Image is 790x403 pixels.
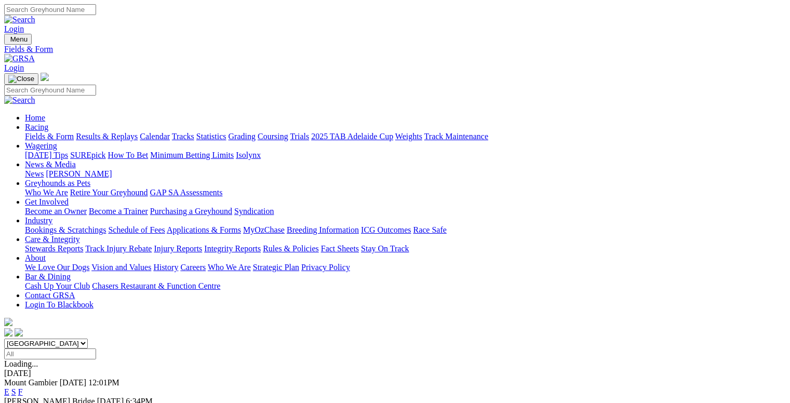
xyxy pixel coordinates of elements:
a: Login [4,63,24,72]
div: Greyhounds as Pets [25,188,786,197]
a: SUREpick [70,151,105,159]
a: Greyhounds as Pets [25,179,90,187]
img: GRSA [4,54,35,63]
div: Racing [25,132,786,141]
a: Fields & Form [4,45,786,54]
img: logo-grsa-white.png [41,73,49,81]
a: Become a Trainer [89,207,148,216]
a: GAP SA Assessments [150,188,223,197]
a: Industry [25,216,52,225]
a: S [11,387,16,396]
a: Fields & Form [25,132,74,141]
span: [DATE] [60,378,87,387]
button: Toggle navigation [4,34,32,45]
a: Trials [290,132,309,141]
a: Cash Up Your Club [25,281,90,290]
img: twitter.svg [15,328,23,337]
a: Rules & Policies [263,244,319,253]
a: Wagering [25,141,57,150]
a: Retire Your Greyhound [70,188,148,197]
a: Contact GRSA [25,291,75,300]
a: Privacy Policy [301,263,350,272]
div: Get Involved [25,207,786,216]
a: E [4,387,9,396]
a: Tracks [172,132,194,141]
div: Bar & Dining [25,281,786,291]
a: Login [4,24,24,33]
a: Race Safe [413,225,446,234]
a: MyOzChase [243,225,285,234]
div: About [25,263,786,272]
a: Syndication [234,207,274,216]
a: Who We Are [25,188,68,197]
span: Menu [10,35,28,43]
a: Bookings & Scratchings [25,225,106,234]
a: Coursing [258,132,288,141]
a: Bar & Dining [25,272,71,281]
a: Fact Sheets [321,244,359,253]
a: Who We Are [208,263,251,272]
span: 12:01PM [88,378,119,387]
input: Select date [4,348,96,359]
div: Care & Integrity [25,244,786,253]
a: Schedule of Fees [108,225,165,234]
a: Weights [395,132,422,141]
a: Minimum Betting Limits [150,151,234,159]
a: Care & Integrity [25,235,80,244]
a: Login To Blackbook [25,300,93,309]
a: How To Bet [108,151,149,159]
a: 2025 TAB Adelaide Cup [311,132,393,141]
span: Mount Gambier [4,378,58,387]
img: Close [8,75,34,83]
a: F [18,387,23,396]
img: Search [4,96,35,105]
a: Get Involved [25,197,69,206]
input: Search [4,85,96,96]
a: Racing [25,123,48,131]
button: Toggle navigation [4,73,38,85]
a: Track Injury Rebate [85,244,152,253]
a: Become an Owner [25,207,87,216]
a: Stewards Reports [25,244,83,253]
a: [PERSON_NAME] [46,169,112,178]
div: Wagering [25,151,786,160]
a: Strategic Plan [253,263,299,272]
a: Track Maintenance [424,132,488,141]
a: Applications & Forms [167,225,241,234]
a: Stay On Track [361,244,409,253]
a: Purchasing a Greyhound [150,207,232,216]
a: About [25,253,46,262]
a: ICG Outcomes [361,225,411,234]
img: facebook.svg [4,328,12,337]
div: [DATE] [4,369,786,378]
span: Loading... [4,359,38,368]
a: Careers [180,263,206,272]
a: Isolynx [236,151,261,159]
div: Industry [25,225,786,235]
a: Home [25,113,45,122]
a: Chasers Restaurant & Function Centre [92,281,220,290]
a: Vision and Values [91,263,151,272]
a: Injury Reports [154,244,202,253]
div: News & Media [25,169,786,179]
input: Search [4,4,96,15]
a: Breeding Information [287,225,359,234]
a: Integrity Reports [204,244,261,253]
a: Calendar [140,132,170,141]
a: We Love Our Dogs [25,263,89,272]
a: [DATE] Tips [25,151,68,159]
a: Statistics [196,132,226,141]
a: History [153,263,178,272]
img: logo-grsa-white.png [4,318,12,326]
a: Results & Replays [76,132,138,141]
a: Grading [229,132,256,141]
a: News [25,169,44,178]
img: Search [4,15,35,24]
a: News & Media [25,160,76,169]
